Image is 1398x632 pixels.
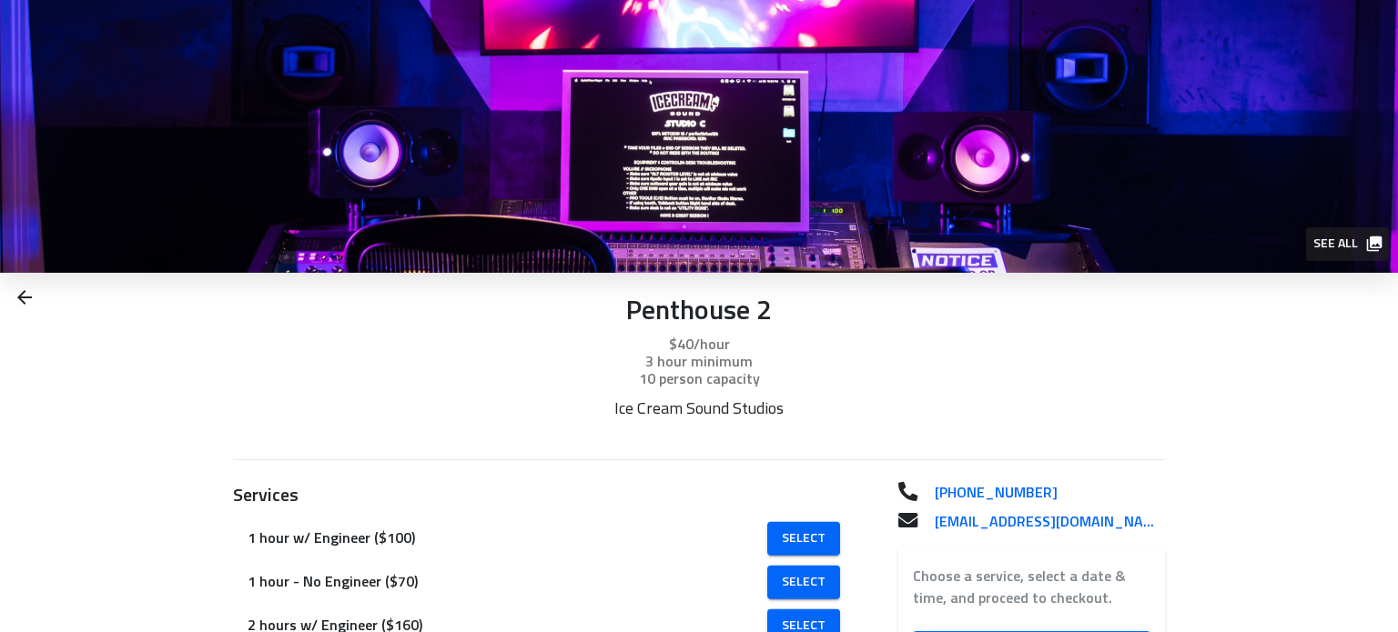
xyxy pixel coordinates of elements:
[767,566,840,599] a: Select
[466,399,932,419] p: Ice Cream Sound Studios
[782,527,826,550] span: Select
[1306,227,1389,261] button: See all
[767,522,840,556] a: Select
[233,334,1165,356] p: $40/hour
[248,527,770,549] span: 1 hour w/ Engineer ($100)
[920,511,1165,533] a: [EMAIL_ADDRESS][DOMAIN_NAME]
[920,482,1165,504] a: [PHONE_NUMBER]
[913,566,1150,609] label: Choose a service, select a date & time, and proceed to checkout.
[233,517,855,560] div: 1 hour w/ Engineer ($100)
[233,296,1165,329] p: Penthouse 2
[233,368,1165,390] p: 10 person capacity
[1313,233,1380,256] span: See all
[233,560,855,604] div: 1 hour - No Engineer ($70)
[233,351,1165,373] p: 3 hour minimum
[782,571,826,594] span: Select
[248,571,770,593] span: 1 hour - No Engineer ($70)
[233,482,855,509] h3: Services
